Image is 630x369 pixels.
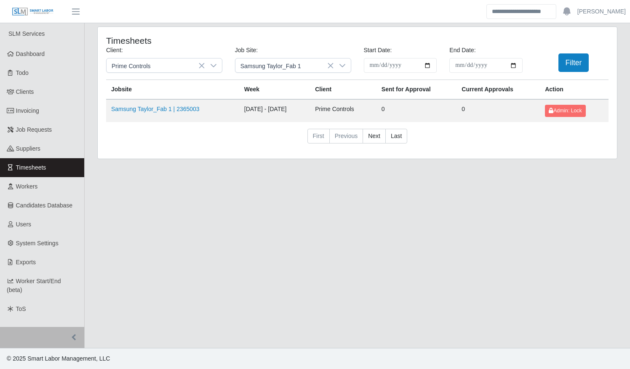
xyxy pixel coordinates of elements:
a: Last [385,129,407,144]
span: © 2025 Smart Labor Management, LLC [7,355,110,362]
span: Admin: Lock [549,108,582,114]
button: Admin: Lock [545,105,585,117]
th: Current Approvals [456,80,540,100]
span: Suppliers [16,145,40,152]
span: Job Requests [16,126,52,133]
a: Samsung Taylor_Fab 1 | 2365003 [111,106,200,112]
label: Job Site: [235,46,258,55]
th: Client [310,80,376,100]
h4: Timesheets [106,35,308,46]
th: Sent for Approval [376,80,457,100]
label: Client: [106,46,123,55]
td: 0 [456,99,540,122]
label: Start Date: [364,46,392,55]
span: Candidates Database [16,202,73,209]
span: Worker Start/End (beta) [7,278,61,293]
td: Prime Controls [310,99,376,122]
img: SLM Logo [12,7,54,16]
span: SLM Services [8,30,45,37]
button: Filter [558,53,589,72]
th: Action [540,80,609,100]
span: Exports [16,259,36,265]
a: [PERSON_NAME] [577,7,626,16]
span: Samsung Taylor_Fab 1 [235,58,334,72]
span: System Settings [16,240,59,247]
span: Invoicing [16,107,39,114]
span: Prime Controls [107,58,205,72]
th: Jobsite [106,80,239,100]
span: Dashboard [16,50,45,57]
td: 0 [376,99,457,122]
span: Timesheets [16,164,46,171]
a: Next [363,129,386,144]
span: Users [16,221,32,228]
span: Workers [16,183,38,190]
td: [DATE] - [DATE] [239,99,310,122]
span: ToS [16,305,26,312]
label: End Date: [449,46,475,55]
span: Clients [16,88,34,95]
th: Week [239,80,310,100]
nav: pagination [106,129,609,151]
span: Todo [16,69,29,76]
input: Search [486,4,556,19]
